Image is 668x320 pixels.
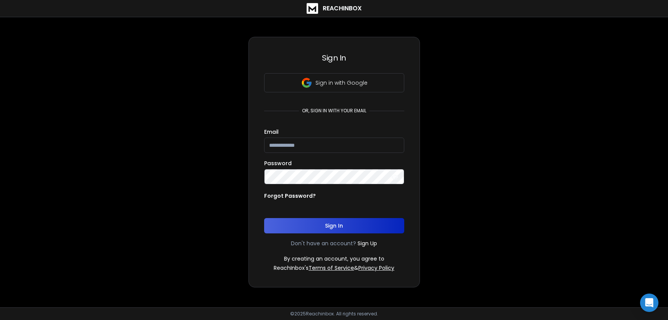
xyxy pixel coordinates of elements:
[284,255,384,263] p: By creating an account, you agree to
[291,240,356,247] p: Don't have an account?
[323,4,362,13] h1: ReachInbox
[264,53,404,63] h3: Sign In
[307,3,318,14] img: logo
[264,192,316,200] p: Forgot Password?
[264,161,292,166] label: Password
[358,240,377,247] a: Sign Up
[309,264,354,272] a: Terms of Service
[290,311,378,317] p: © 2025 Reachinbox. All rights reserved.
[264,129,279,135] label: Email
[640,294,658,312] div: Open Intercom Messenger
[264,218,404,233] button: Sign In
[358,264,394,272] a: Privacy Policy
[315,79,367,87] p: Sign in with Google
[299,108,369,114] p: or, sign in with your email
[307,3,362,14] a: ReachInbox
[274,264,394,272] p: ReachInbox's &
[264,73,404,92] button: Sign in with Google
